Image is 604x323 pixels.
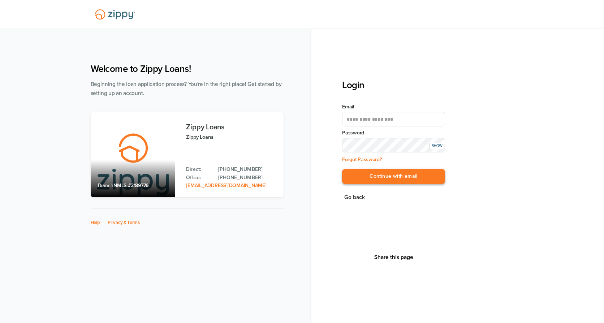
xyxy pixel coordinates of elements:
a: Direct Phone: 512-975-2947 [218,165,276,173]
div: SHOW [430,143,444,149]
h3: Login [342,79,445,91]
a: Privacy & Terms [108,220,140,225]
p: Zippy Loans [186,133,276,141]
h3: Zippy Loans [186,123,276,131]
a: Forgot Password? [342,156,382,163]
img: Lender Logo [91,6,139,23]
h1: Welcome to Zippy Loans! [91,63,284,74]
span: NMLS #2189776 [113,182,148,189]
button: Go back [342,193,367,202]
input: Email Address [342,112,445,126]
span: Beginning the loan application process? You're in the right place! Get started by setting up an a... [91,81,282,96]
p: Office: [186,174,211,182]
label: Email [342,103,445,111]
a: Office Phone: 512-975-2947 [218,174,276,182]
a: Help [91,220,100,225]
span: Branch [98,182,114,189]
a: Email Address: zippyguide@zippymh.com [186,182,266,189]
button: Continue with email [342,169,445,184]
input: Input Password [342,138,445,152]
button: Share This Page [372,254,415,261]
p: Direct: [186,165,211,173]
label: Password [342,129,445,137]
